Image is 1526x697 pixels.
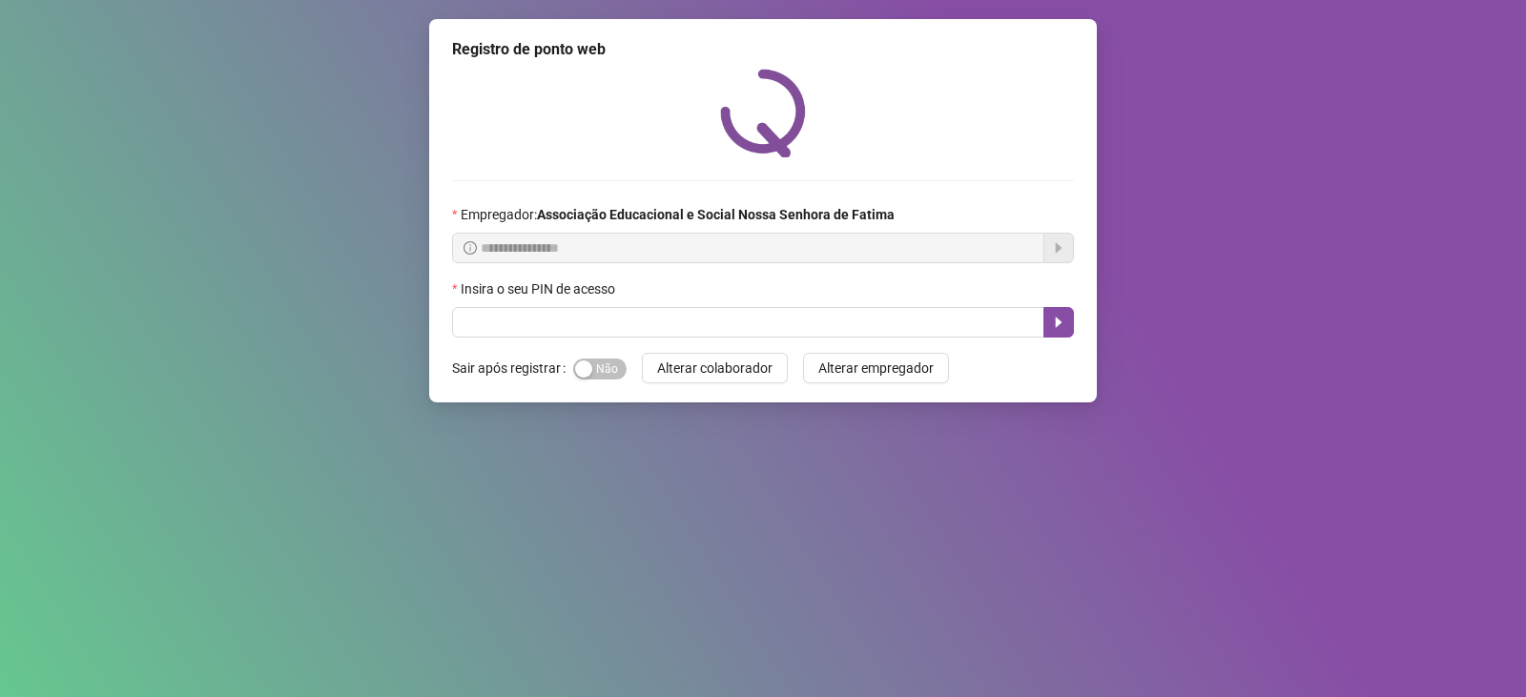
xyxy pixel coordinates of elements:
[452,353,573,383] label: Sair após registrar
[818,358,934,379] span: Alterar empregador
[452,278,628,299] label: Insira o seu PIN de acesso
[464,241,477,255] span: info-circle
[537,207,895,222] strong: Associação Educacional e Social Nossa Senhora de Fatima
[720,69,806,157] img: QRPoint
[803,353,949,383] button: Alterar empregador
[642,353,788,383] button: Alterar colaborador
[461,204,895,225] span: Empregador :
[452,38,1074,61] div: Registro de ponto web
[657,358,773,379] span: Alterar colaborador
[1051,315,1066,330] span: caret-right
